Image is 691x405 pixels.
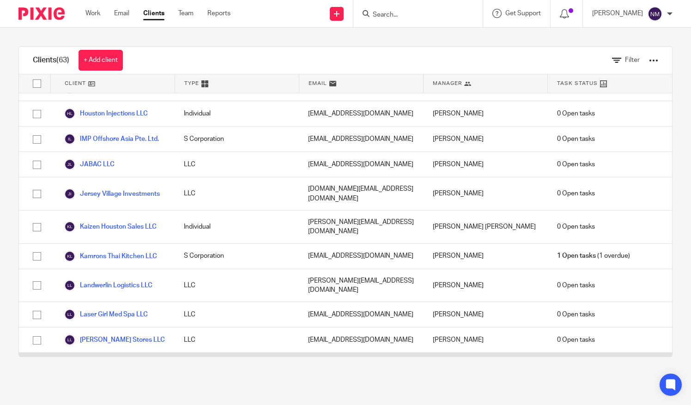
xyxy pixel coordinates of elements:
div: LLC [175,177,299,210]
a: Email [114,9,129,18]
div: S Corporation [175,127,299,151]
div: Partnership [175,353,299,386]
div: [PERSON_NAME] [424,101,548,126]
div: LLC [175,269,299,302]
img: svg%3E [64,309,75,320]
span: 0 Open tasks [557,160,595,169]
img: svg%3E [64,334,75,345]
span: Get Support [505,10,541,17]
a: + Add client [79,50,123,71]
a: Reports [207,9,230,18]
img: svg%3E [64,280,75,291]
div: [PERSON_NAME][EMAIL_ADDRESS][DOMAIN_NAME] [299,269,423,302]
div: [PERSON_NAME] [424,152,548,177]
div: [PERSON_NAME] [PERSON_NAME] [424,211,548,243]
span: Task Status [557,79,598,87]
input: Select all [28,75,46,92]
div: [PERSON_NAME][EMAIL_ADDRESS][DOMAIN_NAME] [299,211,423,243]
span: 0 Open tasks [557,281,595,290]
div: [EMAIL_ADDRESS][DOMAIN_NAME] [299,127,423,151]
div: [PERSON_NAME] [424,244,548,269]
span: (1 overdue) [557,251,630,260]
div: [PERSON_NAME] [424,327,548,352]
span: 0 Open tasks [557,310,595,319]
img: svg%3E [64,251,75,262]
span: (63) [56,56,69,64]
div: [EMAIL_ADDRESS][DOMAIN_NAME] [299,244,423,269]
div: [EMAIL_ADDRESS][DOMAIN_NAME] [299,152,423,177]
img: svg%3E [64,188,75,199]
span: Client [65,79,86,87]
div: [PERSON_NAME][EMAIL_ADDRESS][DOMAIN_NAME] [299,353,423,386]
div: LLC [175,152,299,177]
img: svg%3E [648,6,662,21]
span: Type [184,79,199,87]
span: 0 Open tasks [557,134,595,144]
span: 0 Open tasks [557,109,595,118]
a: Team [178,9,194,18]
img: svg%3E [64,221,75,232]
a: Kamrons Thai Kitchen LLC [64,251,157,262]
a: JABAC LLC [64,159,115,170]
span: 1 Open tasks [557,251,596,260]
div: [PERSON_NAME] [PERSON_NAME] [424,353,548,386]
span: Filter [625,57,640,63]
a: Clients [143,9,164,18]
span: 0 Open tasks [557,222,595,231]
div: [DOMAIN_NAME][EMAIL_ADDRESS][DOMAIN_NAME] [299,177,423,210]
div: [PERSON_NAME] [424,302,548,327]
div: [EMAIL_ADDRESS][DOMAIN_NAME] [299,302,423,327]
a: [PERSON_NAME] Stores LLC [64,334,165,345]
input: Search [372,11,455,19]
p: [PERSON_NAME] [592,9,643,18]
a: Landwerlin Logistics LLC [64,280,152,291]
a: Houston Injections LLC [64,108,148,119]
div: [PERSON_NAME] [424,269,548,302]
img: Pixie [18,7,65,20]
a: Kaizen Houston Sales LLC [64,221,157,232]
img: svg%3E [64,133,75,145]
div: LLC [175,302,299,327]
span: Manager [433,79,462,87]
img: svg%3E [64,159,75,170]
a: Laser Girl Med Spa LLC [64,309,148,320]
a: Work [85,9,100,18]
a: IMP Offshore Asia Pte. Ltd. [64,133,159,145]
div: [PERSON_NAME] [424,177,548,210]
span: 0 Open tasks [557,335,595,345]
div: Individual [175,211,299,243]
div: Individual [175,101,299,126]
div: [EMAIL_ADDRESS][DOMAIN_NAME] [299,327,423,352]
span: 0 Open tasks [557,189,595,198]
div: [PERSON_NAME] [424,127,548,151]
h1: Clients [33,55,69,65]
div: S Corporation [175,244,299,269]
a: Jersey Village Investments [64,188,160,199]
img: svg%3E [64,108,75,119]
div: LLC [175,327,299,352]
span: Email [309,79,327,87]
div: [EMAIL_ADDRESS][DOMAIN_NAME] [299,101,423,126]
